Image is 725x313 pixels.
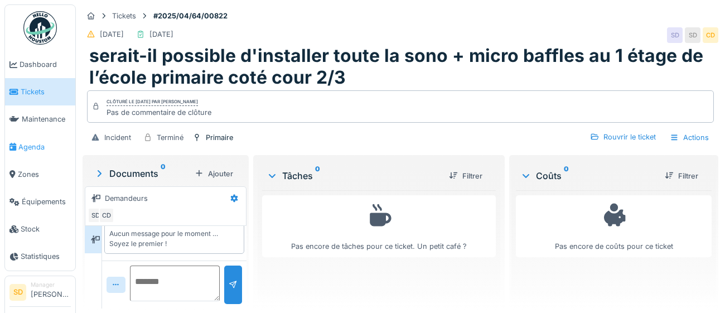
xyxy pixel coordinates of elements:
[444,168,487,184] div: Filtrer
[100,29,124,40] div: [DATE]
[703,27,718,43] div: CD
[269,200,489,252] div: Pas encore de tâches pour ce ticket. Un petit café ?
[5,243,75,270] a: Statistiques
[21,86,71,97] span: Tickets
[21,224,71,234] span: Stock
[89,45,712,88] h1: serait-il possible d'installer toute la sono + micro baffles au 1 étage de l’école primaire coté ...
[5,133,75,161] a: Agenda
[18,142,71,152] span: Agenda
[660,168,703,184] div: Filtrer
[31,281,71,289] div: Manager
[5,188,75,215] a: Équipements
[315,169,320,182] sup: 0
[107,107,211,118] div: Pas de commentaire de clôture
[5,215,75,243] a: Stock
[267,169,440,182] div: Tâches
[88,208,103,223] div: SD
[665,129,714,146] div: Actions
[20,59,71,70] span: Dashboard
[9,281,71,307] a: SD Manager[PERSON_NAME]
[685,27,700,43] div: SD
[18,169,71,180] span: Zones
[586,129,660,145] div: Rouvrir le ticket
[31,281,71,305] li: [PERSON_NAME]
[149,29,173,40] div: [DATE]
[94,167,190,180] div: Documents
[22,196,71,207] span: Équipements
[112,11,136,21] div: Tickets
[99,208,114,223] div: CD
[5,105,75,133] a: Maintenance
[5,51,75,78] a: Dashboard
[21,251,71,262] span: Statistiques
[23,11,57,45] img: Badge_color-CXgf-gQk.svg
[22,114,71,124] span: Maintenance
[564,169,569,182] sup: 0
[206,132,233,143] div: Primaire
[5,161,75,188] a: Zones
[149,11,232,21] strong: #2025/04/64/00822
[520,169,656,182] div: Coûts
[5,78,75,105] a: Tickets
[190,166,238,181] div: Ajouter
[667,27,683,43] div: SD
[161,167,166,180] sup: 0
[523,200,704,252] div: Pas encore de coûts pour ce ticket
[9,284,26,301] li: SD
[109,229,239,249] div: Aucun message pour le moment … Soyez le premier !
[104,132,131,143] div: Incident
[105,193,148,204] div: Demandeurs
[157,132,183,143] div: Terminé
[107,98,198,106] div: Clôturé le [DATE] par [PERSON_NAME]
